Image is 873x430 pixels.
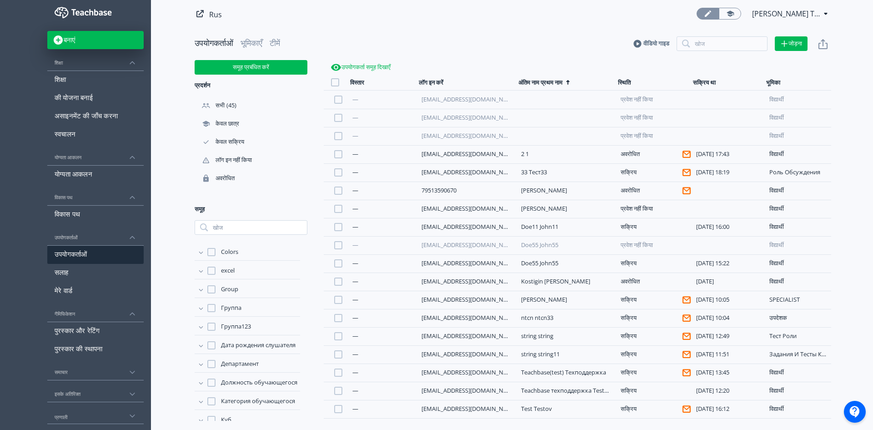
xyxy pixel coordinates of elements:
[352,387,411,395] div: —
[47,300,144,322] div: गैमिफिकेशन
[352,169,411,176] div: —
[421,150,517,158] a: [EMAIL_ADDRESS][DOMAIN_NAME]
[682,150,691,158] svg: उपयोगकर्ता ने ईमेल पते की पुष्टि नहीं की. मेल और इसलिए सिस्टम सूचनाएं प्राप्त नहीं होती हैं
[47,144,144,166] div: योग्यता आकलन
[621,387,687,395] div: सक्रिय
[769,96,828,103] div: विद्यार्थी
[621,96,687,103] div: प्रवेश नहीं किया
[682,369,691,377] svg: उपयोगकर्ता ने ईमेल पते की पुष्टि नहीं की. मेल और इसलिए सिस्टम सूचनाएं प्राप्त नहीं होती हैं
[349,333,414,340] div: —
[621,132,687,140] div: प्रवेश नहीं किया
[621,332,687,340] div: सक्रिय
[769,333,828,340] div: Тест роли
[47,282,144,300] a: मेरे वार्ड
[682,314,691,322] svg: उपयोगकर्ता ने ईमेल पते की पुष्टि नहीं की. मेल और इसलिए सिस्टम सूचनाएं प्राप्त नहीं होती हैं
[47,359,144,380] div: समाचार
[818,39,828,50] svg: उपयोगकर्ताओं को फ़ाइल द्वारा निर्यात करें
[618,79,631,86] div: स्थिति
[766,79,780,86] div: भूमिका
[521,350,560,358] a: string string11
[421,368,517,376] a: [EMAIL_ADDRESS][DOMAIN_NAME]
[221,304,241,313] span: Группа
[769,205,828,212] div: विद्यार्थी
[47,184,144,206] div: विकास पथ
[521,386,652,395] a: Teachbase техподдержка Test [PERSON_NAME]
[349,151,414,158] div: —
[352,314,411,322] div: —
[350,79,364,86] div: विस्तार
[195,96,307,115] div: (45)
[47,402,144,424] div: प्रणाली
[769,114,828,121] div: विद्यार्थी
[221,248,238,257] span: Colors
[221,341,296,350] span: Дата рождения слушателя
[352,405,411,413] div: —
[419,79,443,86] div: लॉग इन करें
[521,223,558,231] a: Doe11 John11
[696,387,762,395] div: [DATE] 12:20
[47,340,144,359] a: पुरस्कार की स्थापना
[47,126,144,144] a: स्वचालन
[352,242,411,249] div: —
[621,223,687,231] div: सक्रिय
[769,296,828,304] div: SPECIALIST
[221,322,251,331] span: Группа123
[421,132,517,140] a: [EMAIL_ADDRESS][DOMAIN_NAME]
[352,260,411,267] div: —
[421,295,517,304] a: [EMAIL_ADDRESS][DOMAIN_NAME]
[352,151,411,158] div: —
[352,278,411,285] div: —
[719,8,741,20] a: छात्र मोड पर स्विच करें
[521,332,553,340] a: string string
[47,264,144,282] a: सलाह
[47,49,144,71] div: शिक्षा
[352,369,411,376] div: —
[696,314,762,322] div: [DATE] 10:04
[696,278,762,285] div: [DATE]
[621,278,687,285] div: अवरोधित
[769,369,828,376] div: विद्यार्थी
[521,277,590,285] a: Kostigin [PERSON_NAME]
[521,241,558,249] a: Doe55 John55
[696,405,762,413] div: [DATE] 16:12
[421,314,517,322] a: [EMAIL_ADDRESS][DOMAIN_NAME]
[421,405,517,413] a: [EMAIL_ADDRESS][DOMAIN_NAME]
[47,31,144,49] button: बनाएं
[621,114,687,121] div: प्रवेश नहीं किया
[682,405,691,413] svg: उपयोगकर्ता ने ईमेल पते की पुष्टि नहीं की. मेल और इसलिए सिस्टम सूचनाएं प्राप्त नहीं होती हैं
[775,36,808,51] button: जोड़ना
[352,223,411,231] div: —
[349,351,414,358] div: —
[47,224,144,246] div: उपयोगकर्ताओं
[195,138,246,146] div: केवल सक्रिय
[47,206,144,224] a: विकास पथ
[195,38,233,48] a: उपयोगकर्ताओं
[682,332,691,340] svg: उपयोगकर्ता ने ईमेल पते की पुष्टि नहीं की. मेल और इसलिए सिस्टम सूचनाएं प्राप्त नहीं होती हैं
[352,96,411,103] div: —
[195,75,307,96] div: प्रदर्शन
[521,405,552,413] a: Test Testov
[221,266,235,275] span: excel
[221,415,231,425] span: Куб
[47,322,144,340] a: पुरस्कार और रेटिंग
[349,205,414,212] div: —
[769,223,828,231] div: विद्यार्थी
[47,89,144,107] a: की योजना बनाई
[349,187,414,194] div: —
[682,350,691,359] svg: उपयोगकर्ता ने ईमेल पते की पुष्टि नहीं की. मेल और इसलिए सिस्टम सूचनाएं प्राप्त नहीं होती हैं
[349,314,414,322] div: —
[696,151,762,158] div: [DATE] 17:43
[752,8,820,19] span: Виталий Техническая Teachbase
[47,380,144,402] div: इसके अतिरिक्त
[421,241,517,249] a: [EMAIL_ADDRESS][DOMAIN_NAME]
[221,378,297,387] span: Должность обучающегося
[195,120,241,128] div: केवल छात्र
[696,169,762,176] div: [DATE] 18:19
[195,101,226,110] div: सभी
[769,278,828,285] div: विद्यार्थी
[682,296,691,304] svg: उपयोगकर्ता ने ईमेल पते की पुष्टि नहीं की. मेल और इसलिए सिस्टम सूचनाएं प्राप्त नहीं होती हैं
[521,295,567,304] a: [PERSON_NAME]
[621,168,687,177] div: सक्रिय
[195,174,236,182] div: अवरोधित
[221,285,238,294] span: Group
